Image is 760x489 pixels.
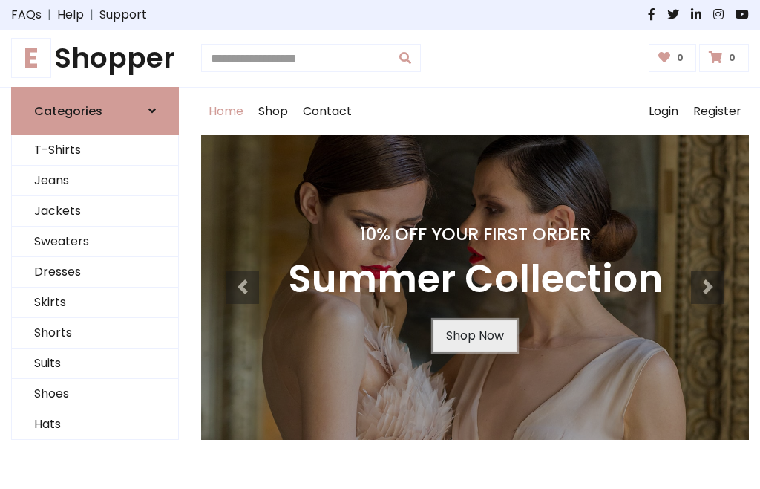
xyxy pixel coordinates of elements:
a: Shoes [12,379,178,409]
a: Home [201,88,251,135]
a: Help [57,6,84,24]
a: T-Shirts [12,135,178,166]
span: | [42,6,57,24]
h3: Summer Collection [288,256,663,302]
h1: Shopper [11,42,179,75]
h4: 10% Off Your First Order [288,224,663,244]
a: Hats [12,409,178,440]
h6: Categories [34,104,102,118]
a: EShopper [11,42,179,75]
a: Jackets [12,196,178,227]
span: 0 [725,51,739,65]
a: Sweaters [12,227,178,257]
a: Dresses [12,257,178,288]
span: | [84,6,99,24]
a: Support [99,6,147,24]
span: E [11,38,51,78]
a: 0 [649,44,697,72]
a: Categories [11,87,179,135]
a: Suits [12,349,178,379]
a: FAQs [11,6,42,24]
a: Shorts [12,318,178,349]
span: 0 [673,51,687,65]
a: Login [641,88,686,135]
a: Shop Now [433,320,517,352]
a: Register [686,88,749,135]
a: Contact [295,88,359,135]
a: 0 [699,44,749,72]
a: Skirts [12,288,178,318]
a: Shop [251,88,295,135]
a: Jeans [12,166,178,196]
